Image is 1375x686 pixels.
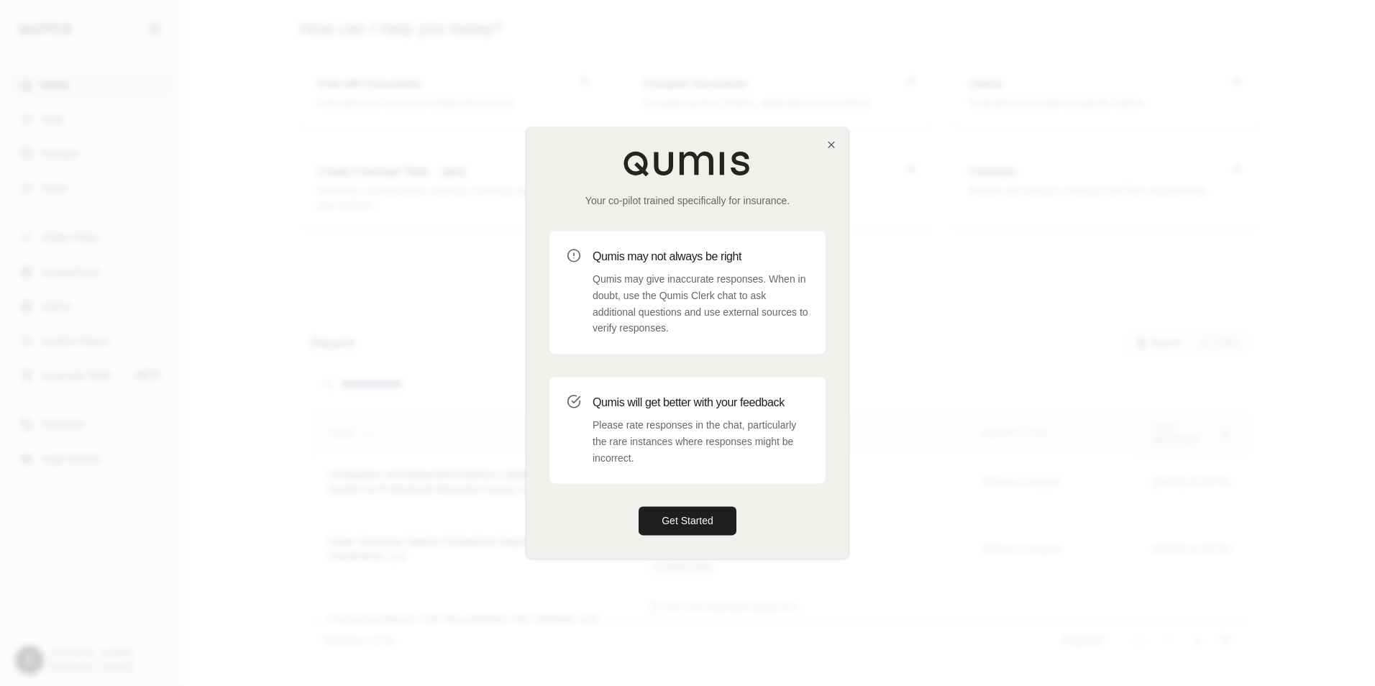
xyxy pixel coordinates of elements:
p: Qumis may give inaccurate responses. When in doubt, use the Qumis Clerk chat to ask additional qu... [593,271,808,337]
h3: Qumis will get better with your feedback [593,394,808,411]
p: Please rate responses in the chat, particularly the rare instances where responses might be incor... [593,417,808,466]
p: Your co-pilot trained specifically for insurance. [549,193,826,208]
button: Get Started [639,507,736,536]
img: Qumis Logo [623,150,752,176]
h3: Qumis may not always be right [593,248,808,265]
